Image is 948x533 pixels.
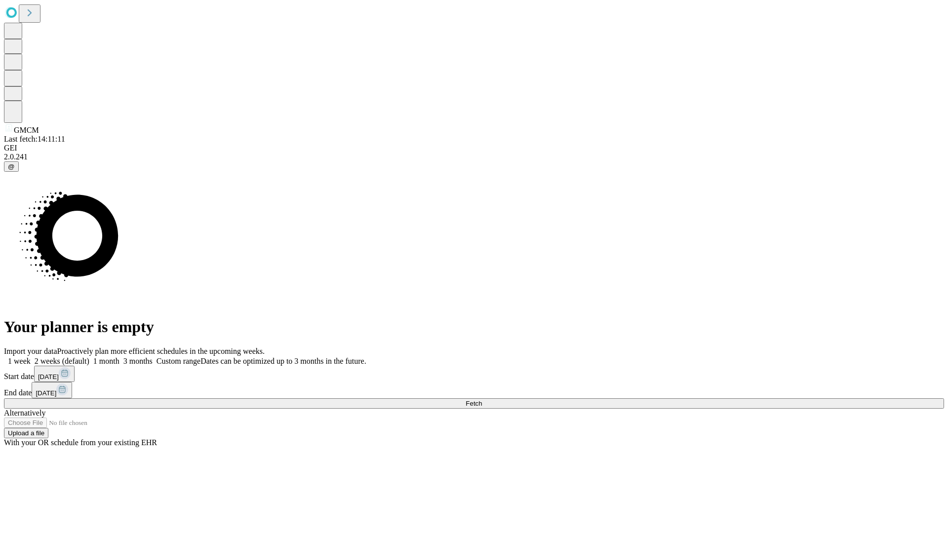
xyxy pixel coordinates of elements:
[4,135,65,143] span: Last fetch: 14:11:11
[4,347,57,355] span: Import your data
[4,152,944,161] div: 2.0.241
[4,161,19,172] button: @
[466,400,482,407] span: Fetch
[34,366,75,382] button: [DATE]
[200,357,366,365] span: Dates can be optimized up to 3 months in the future.
[8,357,31,365] span: 1 week
[4,438,157,447] span: With your OR schedule from your existing EHR
[35,357,89,365] span: 2 weeks (default)
[157,357,200,365] span: Custom range
[123,357,153,365] span: 3 months
[4,366,944,382] div: Start date
[4,428,48,438] button: Upload a file
[14,126,39,134] span: GMCM
[57,347,265,355] span: Proactively plan more efficient schedules in the upcoming weeks.
[4,144,944,152] div: GEI
[4,318,944,336] h1: Your planner is empty
[32,382,72,398] button: [DATE]
[4,409,45,417] span: Alternatively
[38,373,59,381] span: [DATE]
[4,398,944,409] button: Fetch
[8,163,15,170] span: @
[93,357,119,365] span: 1 month
[4,382,944,398] div: End date
[36,389,56,397] span: [DATE]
